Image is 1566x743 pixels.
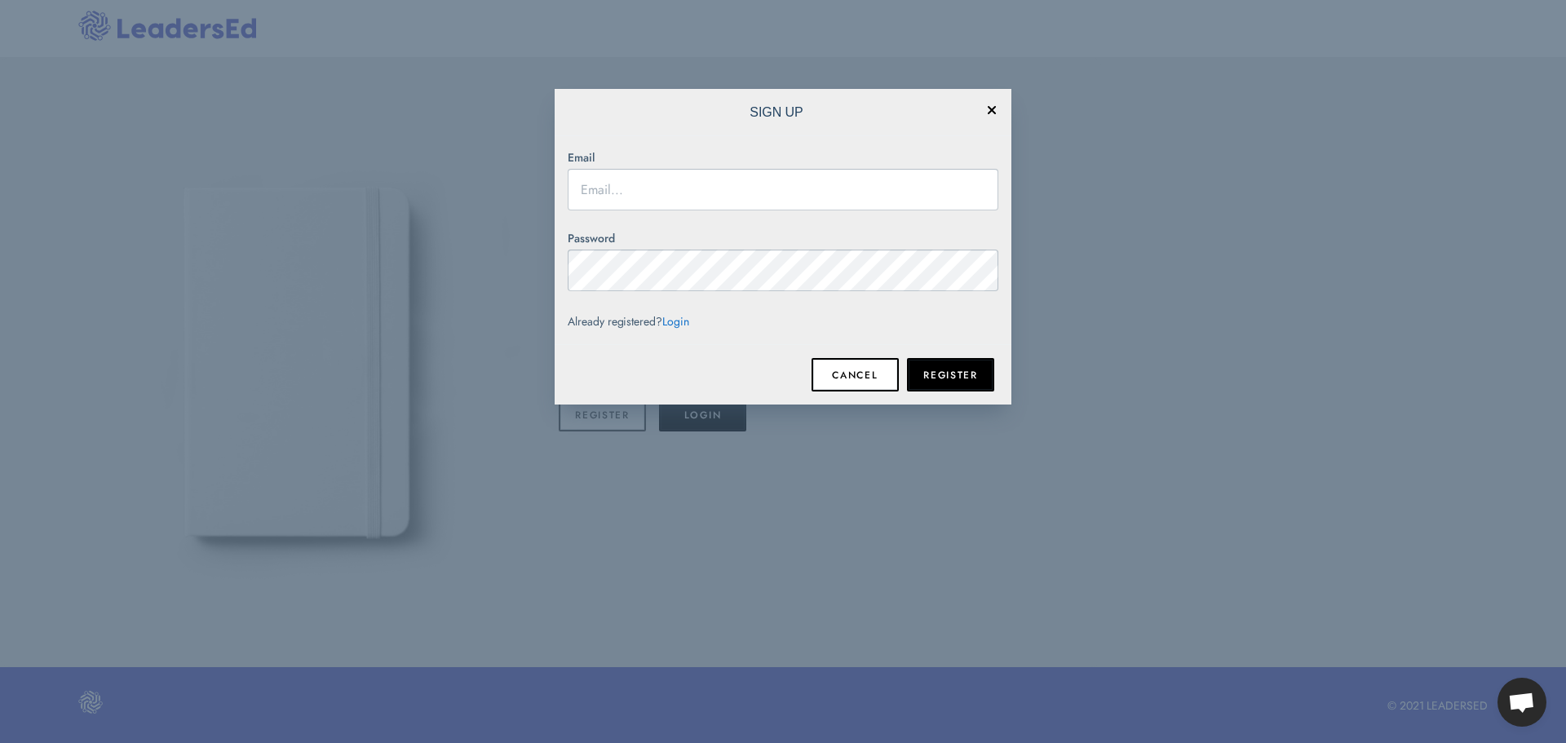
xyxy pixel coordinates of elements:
[662,313,689,329] a: Login
[568,169,998,210] input: Email...
[812,358,899,391] button: Cancel
[907,358,994,391] button: Register
[568,230,998,246] label: Password
[750,104,803,121] h2: SIGN UP
[1497,678,1546,727] a: Open chat
[568,149,998,166] label: Email
[568,313,689,329] span: Already registered?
